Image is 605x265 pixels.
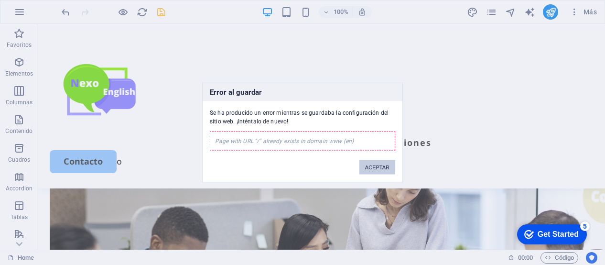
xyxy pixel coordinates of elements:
div: 5 [68,2,78,11]
div: Get Started [26,11,67,19]
div: Page with URL "/" already exists in domain www (en) [210,132,395,151]
div: Se ha producido un error mientras se guardaba la configuración del sitio web. ¡Inténtalo de nuevo! [203,101,402,151]
div: Get Started 5 items remaining, 0% complete [5,5,75,25]
div: o [11,126,555,149]
h3: Error al guardar [203,83,402,101]
button: ACEPTAR [359,160,395,175]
